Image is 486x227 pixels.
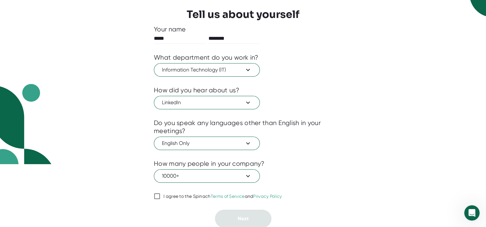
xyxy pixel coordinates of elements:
[464,205,480,221] iframe: Intercom live chat
[162,139,252,147] span: English Only
[211,194,245,199] a: Terms of Service
[238,215,249,222] span: Next
[163,194,282,199] div: I agree to the Spinach and
[154,96,260,109] button: LinkedIn
[162,99,252,106] span: LinkedIn
[187,8,299,21] h3: Tell us about yourself
[162,66,252,74] span: Information Technology (IT)
[154,160,265,168] div: How many people in your company?
[154,54,258,62] div: What department do you work in?
[162,172,252,180] span: 10000+
[154,119,332,135] div: Do you speak any languages other than English in your meetings?
[253,194,282,199] a: Privacy Policy
[154,169,260,183] button: 10000+
[154,137,260,150] button: English Only
[154,25,332,33] div: Your name
[154,86,239,94] div: How did you hear about us?
[154,63,260,77] button: Information Technology (IT)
